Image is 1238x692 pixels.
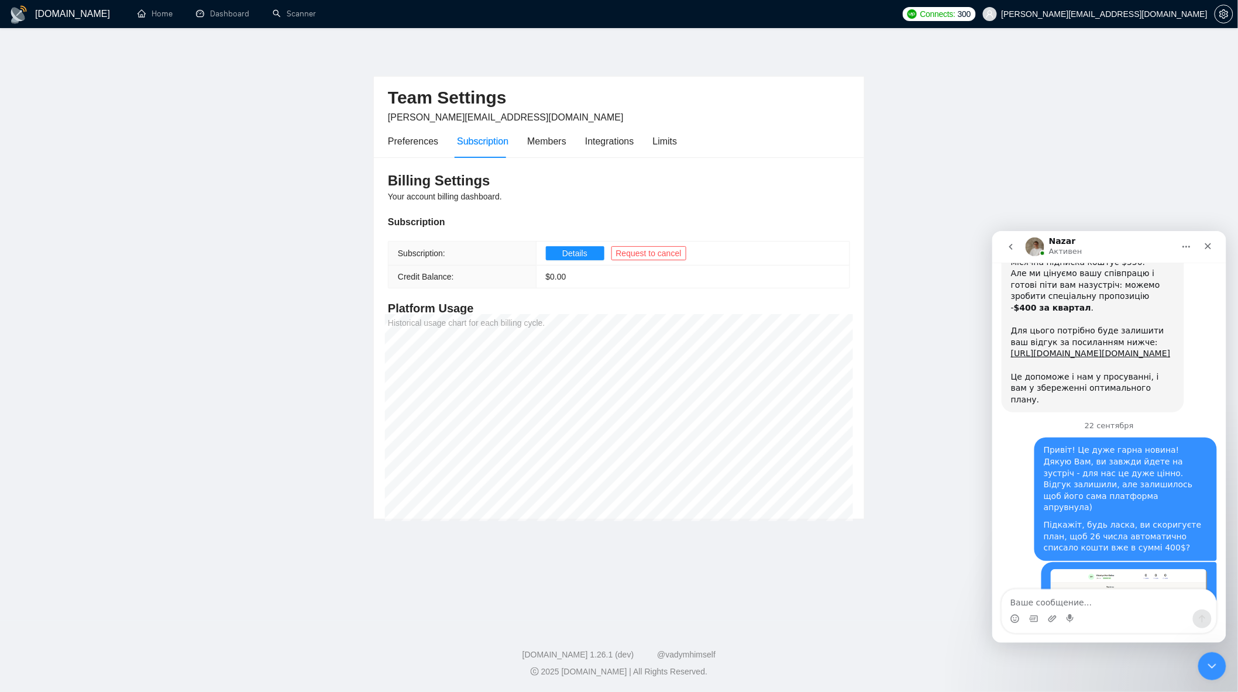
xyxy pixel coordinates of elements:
div: Привіт! Це дуже гарна новина!Дякую Вам, ви завжди йдете на зустріч - для нас це дуже цінно. Відгу... [42,206,225,329]
div: Підкажіт, будь ласка, ви скоригуєте план, щоб 26 числа автоматично списало кошти вже в суммі 400$? [51,288,215,323]
a: setting [1215,9,1233,19]
div: 2025 [DOMAIN_NAME] | All Rights Reserved. [9,666,1229,678]
span: 300 [958,8,971,20]
a: [URL][DOMAIN_NAME][DOMAIN_NAME] [19,118,178,127]
span: copyright [531,667,539,676]
button: Средство выбора GIF-файла [37,383,46,393]
span: Request to cancel [616,247,682,260]
button: setting [1215,5,1233,23]
span: Connects: [920,8,955,20]
button: Request to cancel [611,246,686,260]
button: Start recording [74,383,84,393]
button: Отправить сообщение… [201,378,219,397]
a: searchScanner [273,9,316,19]
div: Subscription [388,215,850,229]
div: Preferences [388,134,438,149]
button: Details [546,246,604,260]
div: Limits [653,134,678,149]
a: [DOMAIN_NAME] 1.26.1 (dev) [522,650,634,659]
h2: Team Settings [388,86,850,110]
iframe: Intercom live chat [992,231,1226,643]
div: v.homliakov@gmail.com говорит… [9,331,225,435]
div: Для цього потрібно буде залишити ваш відгук за посиланням нижче: ​ [19,94,183,140]
span: [PERSON_NAME][EMAIL_ADDRESS][DOMAIN_NAME] [388,112,624,122]
img: logo [9,5,28,24]
span: user [986,10,994,18]
div: Integrations [585,134,634,149]
a: @vadymhimself [657,650,716,659]
a: dashboardDashboard [196,9,249,19]
span: Your account billing dashboard. [388,192,502,201]
a: homeHome [137,9,173,19]
h4: Platform Usage [388,300,850,316]
div: Привіт! Це дуже гарна новина! Дякую Вам, ви завжди йдете на зустріч - для нас це дуже цінно. Відг... [51,214,215,283]
b: $400 за квартал [22,72,99,81]
div: Members [527,134,566,149]
button: Добавить вложение [56,383,65,393]
span: Subscription: [398,249,445,258]
button: Средство выбора эмодзи [18,383,27,393]
div: Наразі мінімальний стандартний план у нас - , адже місячна підписка коштує $550. Але ми цінуємо в... [19,2,183,94]
div: 22 сентября [9,191,225,206]
span: Details [562,247,587,260]
span: setting [1215,9,1233,19]
img: upwork-logo.png [907,9,917,19]
span: Credit Balance: [398,272,454,281]
iframe: Intercom live chat [1198,652,1226,680]
textarea: Ваше сообщение... [10,359,224,378]
span: $ 0.00 [546,272,566,281]
div: v.homliakov@gmail.com говорит… [9,206,225,330]
div: Це допоможе і нам у просуванні, і вам у збереженні оптимального плану. [19,140,183,175]
div: Subscription [457,134,508,149]
h3: Billing Settings [388,171,850,190]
